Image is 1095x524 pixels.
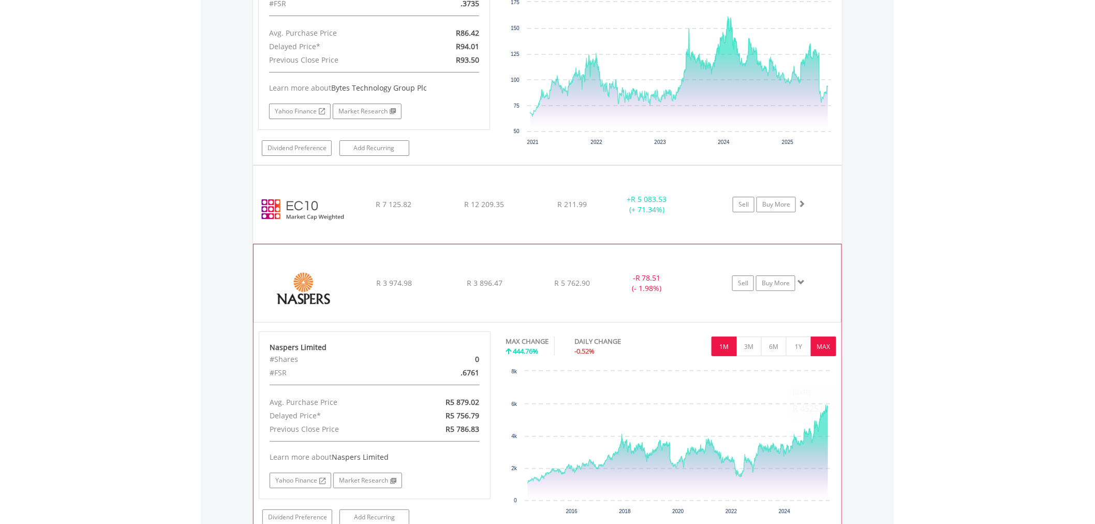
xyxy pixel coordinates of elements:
span: R 3 974.98 [376,278,412,288]
img: EC10.EC.EC10.png [258,179,347,241]
text: 2k [511,465,517,471]
text: 50 [514,128,520,134]
a: Market Research [333,104,402,119]
a: Buy More [757,197,796,212]
text: 6k [511,401,517,407]
span: R93.50 [456,55,479,65]
div: 0 [412,353,487,366]
div: Avg. Purchase Price [262,396,412,409]
span: R5 786.83 [446,424,479,434]
div: Delayed Price* [262,409,412,423]
span: R5 756.79 [446,411,479,420]
div: #Shares [262,353,412,366]
span: R 3 896.47 [467,278,502,288]
span: Bytes Technology Group Plc [331,83,427,93]
div: #FSR [262,366,412,380]
text: 2016 [566,508,578,514]
span: R94.01 [456,41,479,51]
button: 3M [736,337,762,356]
svg: Interactive chart [506,366,836,521]
text: 2022 [726,508,737,514]
a: Yahoo Finance [270,473,331,488]
text: 4k [511,433,517,439]
span: R86.42 [456,28,479,38]
a: Add Recurring [339,140,409,156]
span: R 5 762.90 [554,278,590,288]
button: 1M [712,337,737,356]
text: 2021 [527,139,539,145]
text: 2018 [619,508,631,514]
text: 2025 [782,139,794,145]
div: - (- 1.98%) [608,273,686,294]
text: 2022 [591,139,603,145]
div: Learn more about [269,83,479,93]
span: R5 879.02 [446,397,479,407]
span: R 78.51 [635,273,661,283]
text: 125 [511,51,520,57]
text: 2024 [718,139,730,145]
span: R 211.99 [557,199,587,209]
div: .6761 [412,366,487,380]
div: Naspers Limited [270,342,480,353]
text: 2024 [778,508,790,514]
div: + (+ 71.34%) [608,194,686,215]
text: 150 [511,25,520,31]
a: Sell [733,197,754,212]
div: Previous Close Price [262,423,412,436]
a: Sell [732,275,754,291]
button: 6M [761,337,787,356]
text: 2020 [672,508,684,514]
img: EQU.ZA.NPN.png [259,257,348,319]
text: 0 [514,498,517,503]
span: -0.52% [575,346,595,356]
span: R 7 125.82 [376,199,411,209]
div: DAILY CHANGE [575,337,658,346]
div: Delayed Price* [261,40,412,53]
text: 75 [514,103,520,109]
a: Market Research [333,473,402,488]
div: Avg. Purchase Price [261,26,412,40]
a: Dividend Preference [262,140,332,156]
button: 1Y [786,337,811,356]
div: Chart. Highcharts interactive chart. [506,366,837,521]
text: 8k [511,369,517,374]
button: MAX [811,337,836,356]
div: Previous Close Price [261,53,412,67]
div: Learn more about [270,452,480,462]
span: R 5 083.53 [631,194,667,204]
div: MAX CHANGE [506,337,549,346]
span: 444.76% [513,346,539,356]
a: Yahoo Finance [269,104,331,119]
span: R 12 209.35 [465,199,505,209]
text: 100 [511,77,520,83]
a: Buy More [756,275,795,291]
span: Naspers Limited [332,452,389,462]
text: 2023 [655,139,667,145]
